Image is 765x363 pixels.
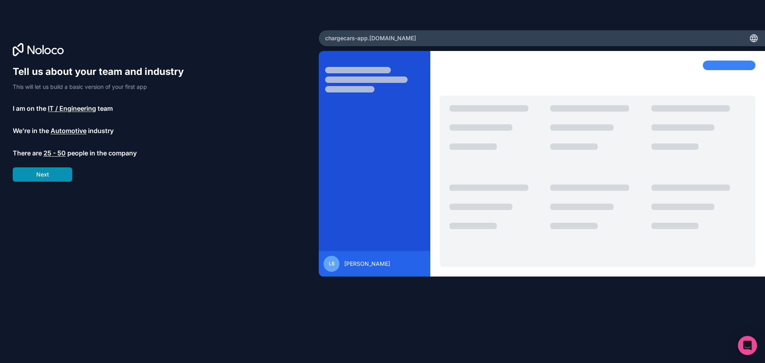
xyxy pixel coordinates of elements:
[43,148,66,158] span: 25 - 50
[98,104,113,113] span: team
[13,83,191,91] p: This will let us build a basic version of your first app
[13,126,49,135] span: We’re in the
[51,126,86,135] span: Automotive
[329,261,335,267] span: LB
[325,34,416,42] span: chargecars-app .[DOMAIN_NAME]
[88,126,114,135] span: industry
[48,104,96,113] span: IT / Engineering
[13,65,191,78] h1: Tell us about your team and industry
[13,148,42,158] span: There are
[13,167,72,182] button: Next
[738,336,757,355] div: Open Intercom Messenger
[67,148,137,158] span: people in the company
[344,260,390,268] span: [PERSON_NAME]
[13,104,46,113] span: I am on the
